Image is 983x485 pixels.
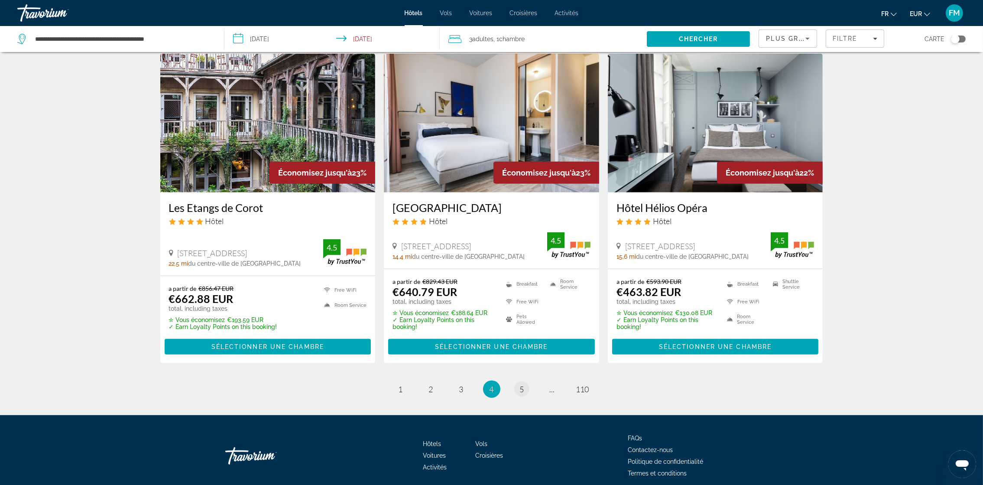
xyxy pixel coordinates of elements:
span: 22.5 mi [169,260,188,267]
span: Carte [925,33,944,45]
button: Change language [881,7,897,20]
span: Contactez-nous [628,446,673,453]
iframe: Bouton de lancement de la fenêtre de messagerie [948,450,976,478]
button: Change currency [910,7,930,20]
li: Room Service [546,278,590,291]
span: Filtre [833,35,857,42]
span: ✮ Vous économisez [169,316,225,323]
img: Hôtel Hélios Opéra [608,54,823,192]
span: 1 [399,384,403,394]
span: [STREET_ADDRESS] [625,241,695,251]
img: TrustYou guest rating badge [547,232,590,258]
span: 3 [459,384,464,394]
span: a partir de [169,285,197,292]
a: Voitures [470,10,493,16]
span: Plus grandes économies [766,35,869,42]
a: Croisières [510,10,538,16]
ins: €640.79 EUR [393,285,457,298]
a: Sélectionner une chambre [165,341,371,350]
span: Sélectionner une chambre [659,343,772,350]
a: Politique de confidentialité [628,458,704,465]
h3: Hôtel Hélios Opéra [616,201,814,214]
div: 4 star Hotel [393,216,590,226]
button: Travelers: 3 adults, 0 children [440,26,647,52]
li: Free WiFi [320,285,367,296]
span: 2 [429,384,433,394]
span: 14.4 mi [393,253,412,260]
span: Hôtel [205,216,224,226]
a: Sélectionner une chambre [388,341,595,350]
span: [STREET_ADDRESS] [401,241,471,251]
img: Les Etangs de Corot [160,54,376,192]
div: 22% [717,162,823,184]
span: a partir de [616,278,644,285]
span: Activités [423,464,447,471]
a: FAQs [628,435,642,442]
a: Les Etangs de Corot [169,201,367,214]
a: Le Grand Quartier [384,54,599,192]
p: €193.59 EUR [169,316,277,323]
span: a partir de [393,278,420,285]
p: €188.64 EUR [393,309,495,316]
span: 110 [576,384,589,394]
li: Breakfast [502,278,546,291]
button: Sélectionner une chambre [612,339,819,355]
span: du centre-ville de [GEOGRAPHIC_DATA] [188,260,301,267]
span: Hôtel [429,216,448,226]
span: Hôtels [405,10,423,16]
img: TrustYou guest rating badge [323,239,367,265]
span: ✮ Vous économisez [393,309,449,316]
span: , 1 [493,33,525,45]
span: fr [881,10,889,17]
button: Sélectionner une chambre [165,339,371,355]
a: Vols [440,10,452,16]
span: Termes et conditions [628,470,687,477]
a: Croisières [475,452,503,459]
span: Économisez jusqu'à [278,168,352,177]
button: Toggle map [944,35,966,43]
li: Pets Allowed [502,312,546,326]
del: €593.90 EUR [646,278,681,285]
li: Shuttle Service [769,278,814,291]
li: Free WiFi [502,295,546,308]
span: Hôtel [653,216,672,226]
span: du centre-ville de [GEOGRAPHIC_DATA] [412,253,525,260]
p: total, including taxes [616,298,716,305]
p: total, including taxes [393,298,495,305]
span: 15.6 mi [616,253,636,260]
button: Filters [826,29,884,48]
span: 4 [490,384,494,394]
span: [STREET_ADDRESS] [178,248,247,258]
span: du centre-ville de [GEOGRAPHIC_DATA] [636,253,749,260]
input: Search hotel destination [34,33,211,46]
h3: [GEOGRAPHIC_DATA] [393,201,590,214]
div: 23% [493,162,599,184]
span: Adultes [472,36,493,42]
mat-select: Sort by [766,33,810,44]
div: 4.5 [771,235,788,246]
span: ✮ Vous économisez [616,309,673,316]
li: Free WiFi [723,295,769,308]
p: ✓ Earn Loyalty Points on this booking! [393,316,495,330]
a: Voitures [423,452,446,459]
span: EUR [910,10,922,17]
li: Room Service [723,312,769,326]
p: ✓ Earn Loyalty Points on this booking! [169,323,277,330]
span: ... [550,384,555,394]
li: Room Service [320,300,367,311]
button: Sélectionner une chambre [388,339,595,355]
span: Chambre [499,36,525,42]
nav: Pagination [160,381,823,398]
a: Activités [555,10,579,16]
span: Sélectionner une chambre [435,343,548,350]
a: Vols [475,440,487,447]
button: User Menu [943,4,966,22]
